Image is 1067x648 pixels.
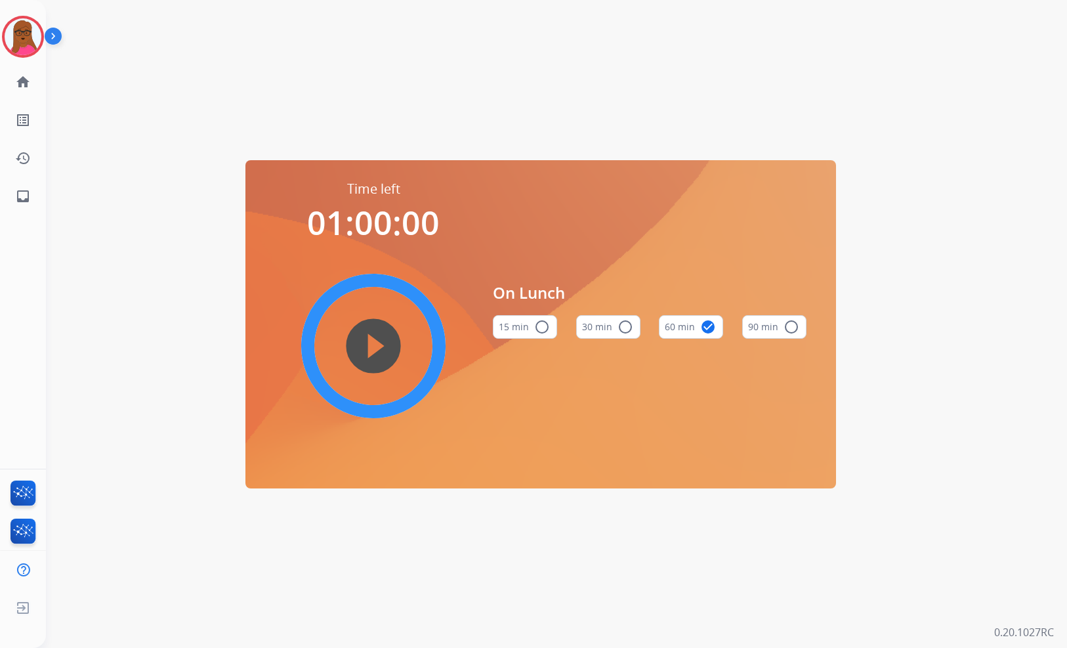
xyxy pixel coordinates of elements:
[534,319,550,335] mat-icon: radio_button_unchecked
[576,315,640,339] button: 30 min
[994,624,1054,640] p: 0.20.1027RC
[493,281,806,305] span: On Lunch
[493,315,557,339] button: 15 min
[307,200,440,245] span: 01:00:00
[15,112,31,128] mat-icon: list_alt
[784,319,799,335] mat-icon: radio_button_unchecked
[700,319,716,335] mat-icon: check_circle
[15,74,31,90] mat-icon: home
[347,180,400,198] span: Time left
[5,18,41,55] img: avatar
[15,188,31,204] mat-icon: inbox
[742,315,806,339] button: 90 min
[659,315,723,339] button: 60 min
[15,150,31,166] mat-icon: history
[366,338,381,354] mat-icon: play_circle_filled
[617,319,633,335] mat-icon: radio_button_unchecked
